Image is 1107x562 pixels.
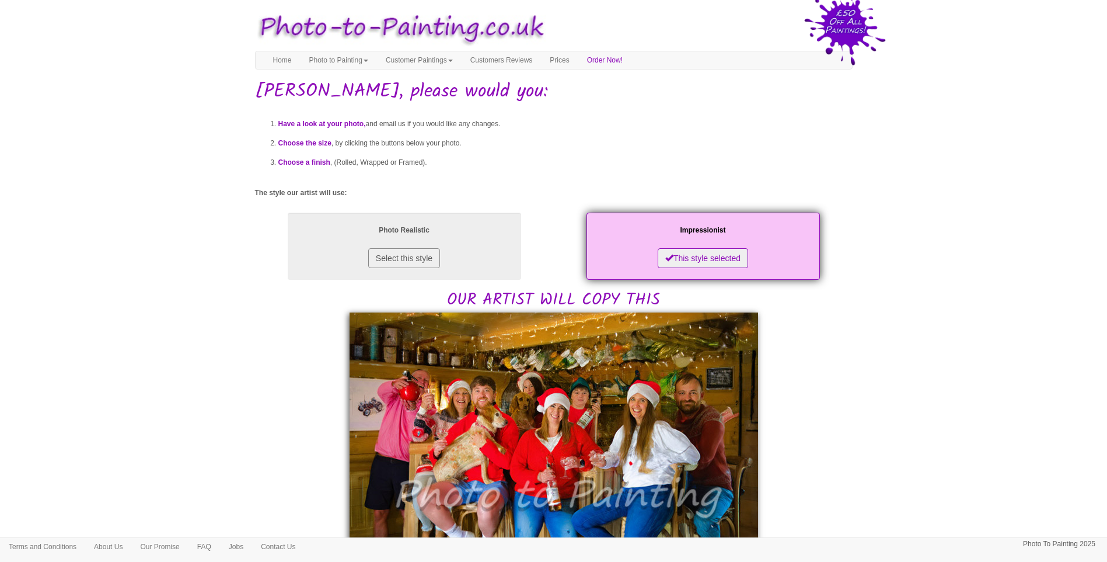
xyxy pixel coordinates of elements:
a: About Us [85,538,131,556]
h1: [PERSON_NAME], please would you: [255,81,853,102]
h2: OUR ARTIST WILL COPY THIS [255,210,853,310]
button: Select this style [368,248,440,268]
p: Photo Realistic [299,224,509,237]
label: The style our artist will use: [255,188,347,198]
li: and email us if you would like any changes. [278,115,853,134]
span: Choose a finish [278,158,330,166]
img: Photo to Painting [249,6,548,51]
span: Have a look at your photo, [278,120,366,128]
span: Choose the size [278,139,331,147]
a: Customers Reviews [462,51,542,69]
a: Photo to Painting [301,51,377,69]
a: Order Now! [578,51,631,69]
button: This style selected [658,248,748,268]
p: Photo To Painting 2025 [1023,538,1095,550]
a: Prices [541,51,578,69]
a: FAQ [188,538,220,556]
a: Customer Paintings [377,51,462,69]
li: , by clicking the buttons below your photo. [278,134,853,153]
a: Contact Us [252,538,304,556]
a: Jobs [220,538,252,556]
li: , (Rolled, Wrapped or Framed). [278,153,853,172]
a: Our Promise [131,538,188,556]
a: Home [264,51,301,69]
p: Impressionist [598,224,808,237]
